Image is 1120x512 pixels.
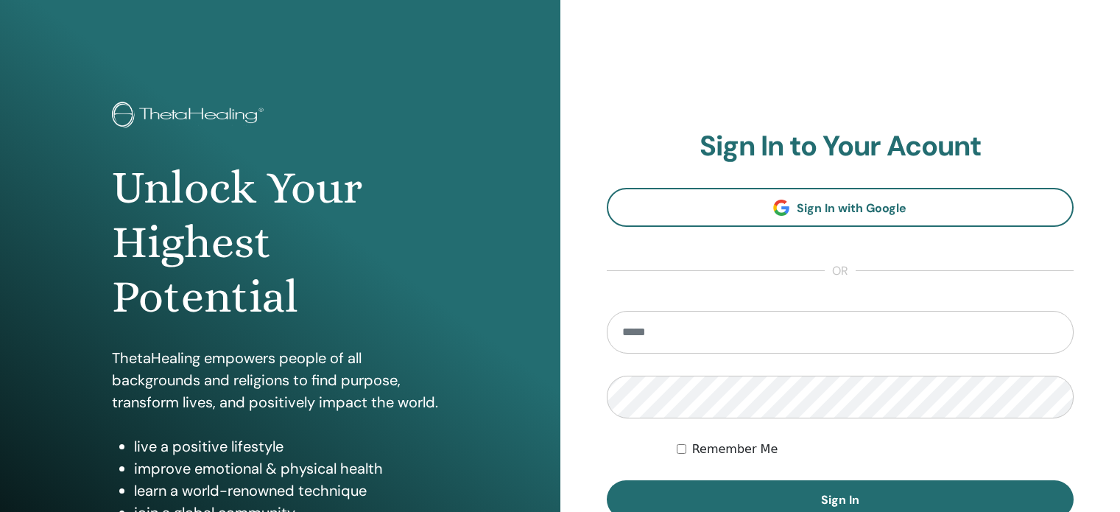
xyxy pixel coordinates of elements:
[692,441,778,458] label: Remember Me
[134,435,448,457] li: live a positive lifestyle
[677,441,1074,458] div: Keep me authenticated indefinitely or until I manually logout
[821,492,859,508] span: Sign In
[607,188,1074,227] a: Sign In with Google
[112,347,448,413] p: ThetaHealing empowers people of all backgrounds and religions to find purpose, transform lives, a...
[825,262,856,280] span: or
[134,457,448,480] li: improve emotional & physical health
[134,480,448,502] li: learn a world-renowned technique
[112,161,448,325] h1: Unlock Your Highest Potential
[607,130,1074,164] h2: Sign In to Your Acount
[797,200,906,216] span: Sign In with Google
